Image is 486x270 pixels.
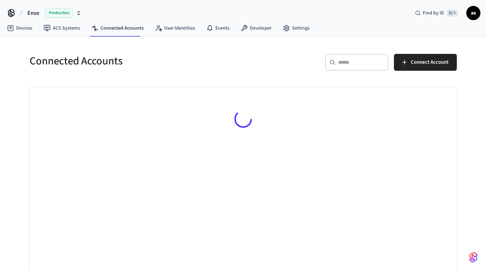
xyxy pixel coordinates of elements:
[467,7,480,19] span: aa
[466,6,480,20] button: aa
[394,54,457,71] button: Connect Account
[30,54,239,68] h5: Connected Accounts
[45,8,73,18] span: Production
[149,22,201,34] a: User Identities
[277,22,315,34] a: Settings
[1,22,38,34] a: Devices
[38,22,86,34] a: ACS Systems
[86,22,149,34] a: Connected Accounts
[446,10,458,17] span: ⌘ K
[201,22,235,34] a: Events
[409,7,464,19] div: Find by ID⌘ K
[27,9,39,17] span: Enso
[235,22,277,34] a: Developer
[423,10,444,17] span: Find by ID
[411,58,448,67] span: Connect Account
[469,252,478,263] img: SeamLogoGradient.69752ec5.svg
